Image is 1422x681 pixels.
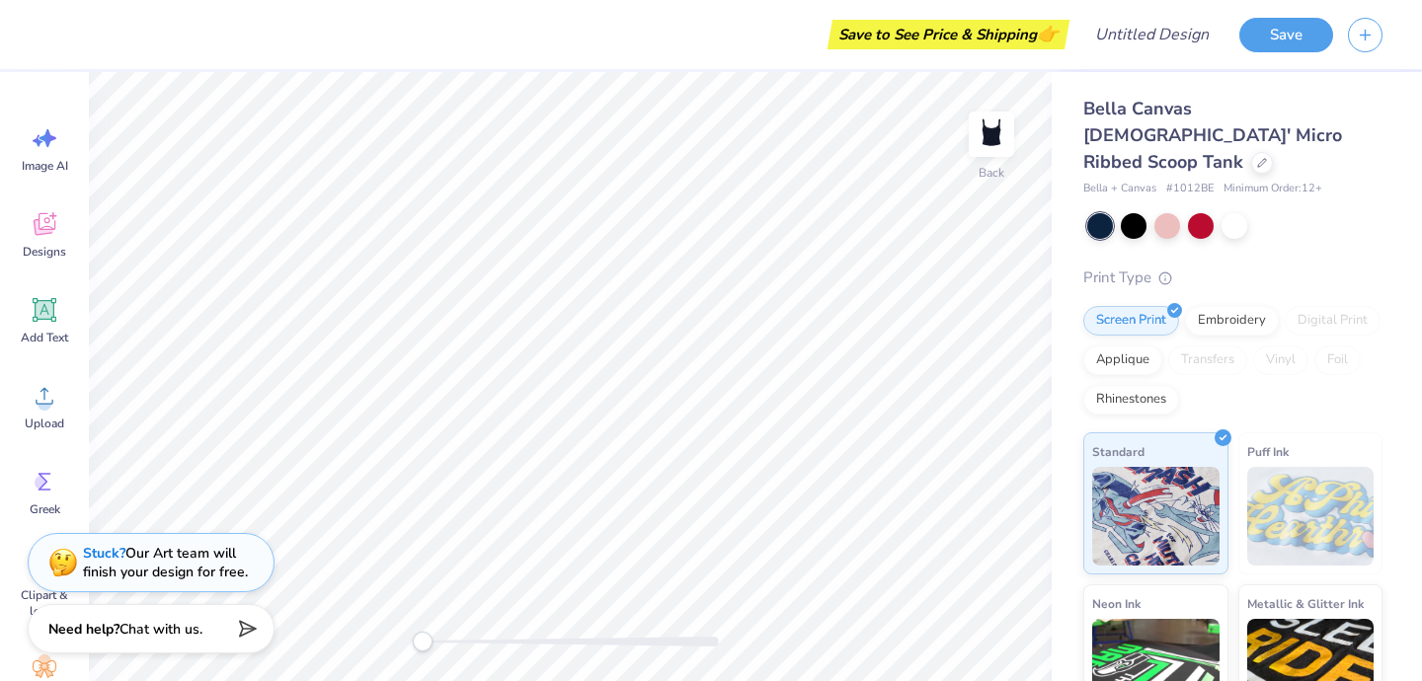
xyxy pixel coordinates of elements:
img: Puff Ink [1247,467,1375,566]
strong: Stuck? [83,544,125,563]
span: Clipart & logos [12,587,77,619]
img: Standard [1092,467,1220,566]
strong: Need help? [48,620,119,639]
span: Standard [1092,441,1145,462]
span: Bella + Canvas [1083,181,1156,197]
span: Neon Ink [1092,593,1141,614]
div: Embroidery [1185,306,1279,336]
input: Untitled Design [1079,15,1224,54]
div: Foil [1314,345,1361,375]
button: Save [1239,18,1333,52]
span: Designs [23,244,66,260]
div: Back [979,164,1004,182]
div: Our Art team will finish your design for free. [83,544,248,581]
span: Upload [25,416,64,431]
div: Applique [1083,345,1162,375]
span: Metallic & Glitter Ink [1247,593,1364,614]
span: Add Text [21,330,68,345]
div: Vinyl [1253,345,1308,375]
div: Digital Print [1285,306,1381,336]
span: Chat with us. [119,620,202,639]
span: Greek [30,501,60,517]
span: Puff Ink [1247,441,1289,462]
span: # 1012BE [1166,181,1214,197]
span: Minimum Order: 12 + [1224,181,1322,197]
div: Screen Print [1083,306,1179,336]
div: Save to See Price & Shipping [832,20,1065,49]
span: Bella Canvas [DEMOGRAPHIC_DATA]' Micro Ribbed Scoop Tank [1083,97,1342,174]
span: Image AI [22,158,68,174]
div: Rhinestones [1083,385,1179,415]
div: Accessibility label [413,632,433,651]
div: Print Type [1083,266,1382,289]
img: Back [972,114,1011,154]
div: Transfers [1168,345,1247,375]
span: 👉 [1037,22,1059,45]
